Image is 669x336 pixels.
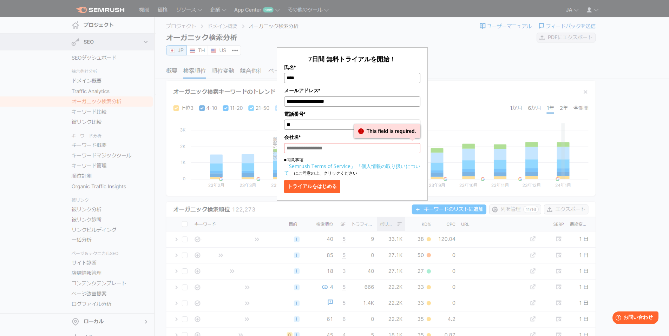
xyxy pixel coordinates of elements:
label: メールアドレス* [284,87,420,94]
iframe: Help widget launcher [606,309,661,328]
a: 「Semrush Terms of Service」 [284,163,355,169]
p: ■同意事項 にご同意の上、クリックください [284,157,420,176]
span: 7日間 無料トライアルを開始！ [308,55,396,63]
label: 電話番号* [284,110,420,118]
a: 「個人情報の取り扱いについて」 [284,163,420,176]
button: トライアルをはじめる [284,180,340,193]
div: This field is required. [354,124,420,138]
